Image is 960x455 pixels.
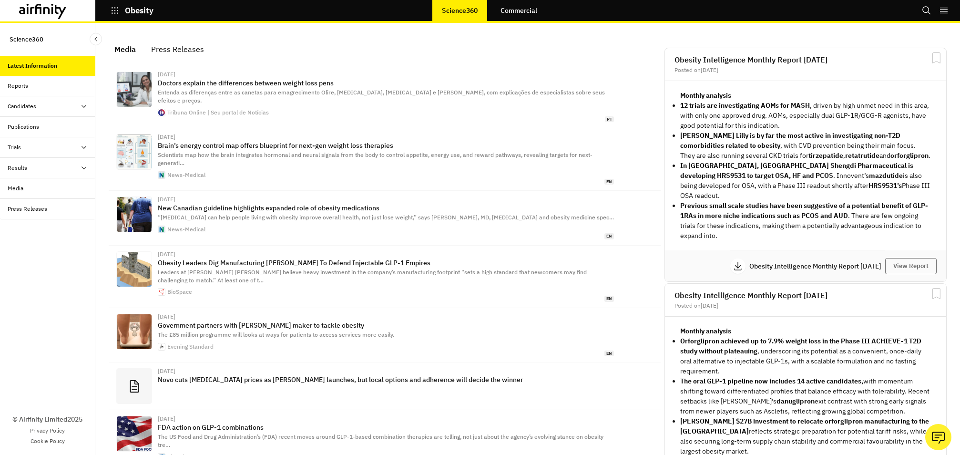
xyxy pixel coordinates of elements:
[604,233,614,239] span: en
[674,303,937,309] div: Posted on [DATE]
[442,7,478,14] p: Science360
[158,72,614,77] div: [DATE]
[158,151,592,166] span: Scientists map how the brain integrates hormonal and neural signals from the body to control appe...
[158,172,165,178] img: favicon-96x96.png
[158,269,587,284] span: Leaders at [PERSON_NAME] [PERSON_NAME] believe heavy investment in the company’s manufacturing fo...
[158,424,614,431] p: FDA action on GLP-1 combinations
[680,201,931,241] li: . There are few ongoing trials for these indications, making them a potentially advantageous indi...
[109,308,661,362] a: [DATE]Government partners with [PERSON_NAME] maker to tackle obesityThe £85 million programme wil...
[680,131,735,140] strong: [PERSON_NAME]
[680,91,731,100] strong: Monthly analysis
[674,291,937,299] h2: Obesity Intelligence Monthly Report [DATE]
[158,331,394,338] span: The £85 million programme will looks at ways for patients to access services more easily.
[158,204,614,212] p: New Canadian guideline highlights expanded role of obesity medications
[117,134,152,169] img: ImageForNews_816523_17549567374759595.jpg
[158,416,614,422] div: [DATE]
[604,296,614,302] span: en
[158,226,165,233] img: favicon-96x96.png
[167,344,214,350] div: Evening Standard
[808,151,843,160] strong: tirzepatide
[109,128,661,191] a: [DATE]Brain’s energy control map offers blueprint for next-gen weight loss therapiesScientists ma...
[158,142,614,149] p: Brain’s energy control map offers blueprint for next-gen weight loss therapies
[680,327,731,335] strong: Monthly analysis
[680,161,913,180] strong: In [GEOGRAPHIC_DATA], [GEOGRAPHIC_DATA] Shengdi Pharmaceutical is developing HRS9531 to target OS...
[117,197,152,232] img: Obesity-Jakub_Cejpek_ead0fb8492f0437f96e9fd842630990c-620x480.jpg
[158,343,165,350] img: icon-512x512.png
[680,201,928,220] strong: Previous small scale studies have been suggestive of a potential benefit of GLP-1RAs in more nich...
[8,102,36,111] div: Candidates
[680,161,931,201] li: . Innovent’s is also being developed for OSA, with a Phase III readout shortly after Phase III OS...
[8,205,47,213] div: Press Releases
[680,417,929,435] strong: [PERSON_NAME] $27B investment to relocate orforglipron manufacturing to the [GEOGRAPHIC_DATA]
[30,426,65,435] a: Privacy Policy
[680,101,810,110] strong: 12 trials are investigating AOMs for MASH
[605,116,614,123] span: pt
[109,66,661,128] a: [DATE]Doctors explain the differences between weight loss pensEntenda as diferenças entre as cane...
[680,376,931,416] li: with momentum shifting toward differentiated profiles that balance efficacy with tolerability. Re...
[158,79,614,87] p: Doctors explain the differences between weight loss pens
[869,171,903,180] strong: mazdutide
[158,109,165,116] img: favicon.svg
[158,314,614,320] div: [DATE]
[151,42,204,56] div: Press Releases
[680,336,931,376] li: , underscoring its potential as a convenient, once-daily oral alternative to injectable GLP-1s, w...
[167,172,205,178] div: News-Medical
[604,179,614,185] span: en
[776,397,815,405] strong: danuglipron
[930,52,942,64] svg: Bookmark Report
[109,191,661,245] a: [DATE]New Canadian guideline highlights expanded role of obesity medications“[MEDICAL_DATA] can h...
[158,368,614,374] div: [DATE]
[8,184,23,193] div: Media
[31,437,65,445] a: Cookie Policy
[158,259,614,267] p: Obesity Leaders Dig Manufacturing [PERSON_NAME] To Defend Injectable GLP-1 Empires
[158,289,165,295] img: apple-touch-icon.png
[885,258,937,274] button: View Report
[158,134,614,140] div: [DATE]
[117,72,152,107] img: scaleDownProportionalFillBackground-1.jpg
[680,377,863,385] strong: The oral GLP-1 pipeline now includes 14 active candidates,
[117,416,152,451] img: e2ccbfb0-0152-11ef-a588-e798d47e404e-fda-blog-700.jpg
[117,314,152,349] img: 7b5c4e9dbafdfb43df082b0c8903adaaY29udGVudHNlYXJjaGFwaSwxNzU1MDc1Nzgy-2.80221365.jpg
[109,246,661,308] a: [DATE]Obesity Leaders Dig Manufacturing [PERSON_NAME] To Defend Injectable GLP-1 EmpiresLeaders a...
[158,433,603,448] span: The US Food and Drug Administration’s (FDA) recent moves around GLP-1-based combination therapies...
[680,131,900,150] strong: Lilly is by far the most active in investigating non-T2D comorbidities related to obesity
[114,42,136,56] div: Media
[125,6,153,15] p: Obesity
[158,89,605,104] span: Entenda as diferenças entre as canetas para emagrecimento Olire, [MEDICAL_DATA], [MEDICAL_DATA] e...
[922,2,931,19] button: Search
[158,321,614,329] p: Government partners with [PERSON_NAME] maker to tackle obesity
[90,33,102,45] button: Close Sidebar
[925,424,951,450] button: Ask our analysts
[167,110,269,115] div: Tribuna Online | Seu portal de Notícias
[158,196,614,202] div: [DATE]
[8,164,27,172] div: Results
[158,376,614,383] p: Novo cuts [MEDICAL_DATA] prices as [PERSON_NAME] launches, but local options and adherence will d...
[749,263,885,269] p: Obesity Intelligence Monthly Report [DATE]
[680,337,921,355] strong: Orforglipron achieved up to 7.9% weight loss in the Phase III ACHIEVE-1 T2D study without plateauing
[167,227,205,232] div: News-Medical
[674,67,937,73] div: Posted on [DATE]
[680,101,931,131] li: , driven by high unmet need in this area, with only one approved drug. AOMs, especially dual GLP-...
[890,151,929,160] strong: orforglipron
[8,123,39,131] div: Publications
[12,414,82,424] p: © Airfinity Limited 2025
[111,2,153,19] button: Obesity
[604,351,614,357] span: en
[680,131,931,161] li: , with CVD prevention being their main focus. They are also running several CKD trials for , and .
[167,289,192,295] div: BioSpace
[10,31,43,48] p: Science360
[109,362,661,410] a: [DATE]Novo cuts [MEDICAL_DATA] prices as [PERSON_NAME] launches, but local options and adherence ...
[8,62,57,70] div: Latest Information
[8,82,28,90] div: Reports
[868,181,902,190] strong: HRS9531’s
[158,214,614,221] span: “[MEDICAL_DATA] can help people living with obesity improve overall health, not just lose weight,...
[674,56,937,63] h2: Obesity Intelligence Monthly Report [DATE]
[8,143,21,152] div: Trials
[158,251,614,257] div: [DATE]
[845,151,879,160] strong: retatrutide
[930,288,942,300] svg: Bookmark Report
